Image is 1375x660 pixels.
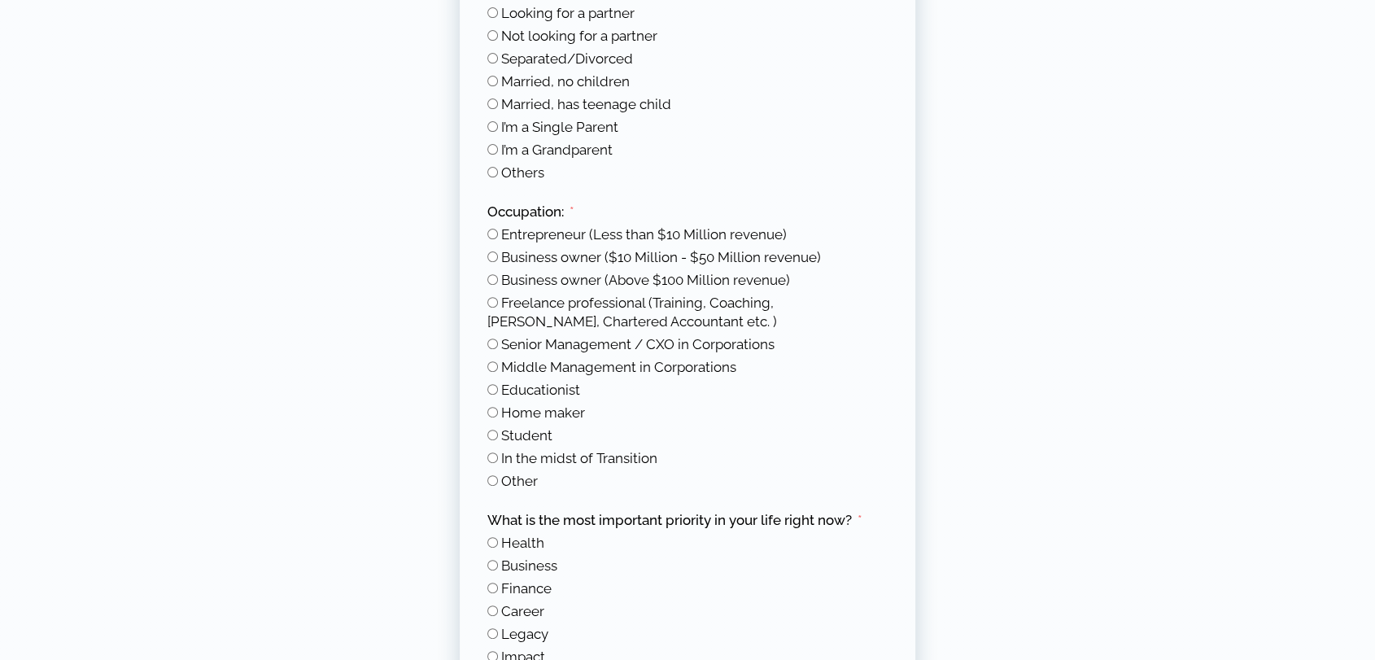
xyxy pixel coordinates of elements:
[501,404,585,421] span: Home maker
[487,384,498,395] input: Educationist
[501,473,538,489] span: Other
[501,73,630,90] span: Married, no children
[501,382,580,398] span: Educationist
[501,626,548,642] span: Legacy
[487,361,498,372] input: Middle Management in Corporations
[501,603,544,619] span: Career
[487,53,498,63] input: Separated/Divorced
[487,430,498,440] input: Student
[501,142,613,158] span: I’m a Grandparent
[501,50,633,67] span: Separated/Divorced
[501,580,552,597] span: Finance
[501,336,775,352] span: Senior Management / CXO in Corporations
[487,297,498,308] input: Freelance professional (Training, Coaching, Baker, Chartered Accountant etc. )
[487,7,498,18] input: Looking for a partner
[487,475,498,486] input: Other
[487,295,777,330] span: Freelance professional (Training, Coaching, [PERSON_NAME], Chartered Accountant etc. )
[487,537,498,548] input: Health
[501,535,544,551] span: Health
[487,560,498,570] input: Business
[487,511,862,530] label: What is the most important priority in your life right now?
[501,450,657,466] span: In the midst of Transition
[487,30,498,41] input: Not looking for a partner
[487,583,498,593] input: Finance
[487,339,498,349] input: Senior Management / CXO in Corporations
[501,28,657,44] span: Not looking for a partner
[487,407,498,417] input: Home maker
[501,557,557,574] span: Business
[487,251,498,262] input: Business owner ($10 Million - $50 Million revenue)
[487,452,498,463] input: In the midst of Transition
[487,76,498,86] input: Married, no children
[501,96,671,112] span: Married, has teenage child
[487,628,498,639] input: Legacy
[501,226,787,243] span: Entrepreneur (Less than $10 Million revenue)
[487,167,498,177] input: Others
[487,98,498,109] input: Married, has teenage child
[501,427,552,444] span: Student
[501,5,635,21] span: Looking for a partner
[487,121,498,132] input: I’m a Single Parent
[501,119,618,135] span: I’m a Single Parent
[487,144,498,155] input: I’m a Grandparent
[501,272,790,288] span: Business owner (Above $100 Million revenue)
[501,164,544,181] span: Others
[487,203,574,221] label: Occupation:
[501,249,821,265] span: Business owner ($10 Million - $50 Million revenue)
[501,359,736,375] span: Middle Management in Corporations
[487,229,498,239] input: Entrepreneur (Less than $10 Million revenue)
[487,274,498,285] input: Business owner (Above $100 Million revenue)
[487,605,498,616] input: Career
